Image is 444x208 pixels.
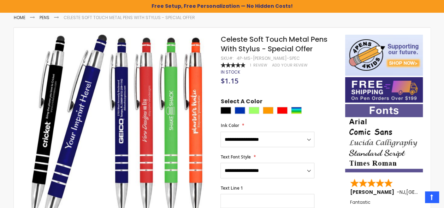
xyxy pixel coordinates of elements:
span: [PERSON_NAME] [350,189,397,196]
div: Red [277,107,288,114]
a: Top [425,191,439,203]
div: Assorted [291,107,302,114]
span: Select A Color [220,98,262,107]
div: 100% [220,63,245,68]
span: 1 [250,63,251,68]
li: Celeste Soft Touch Metal Pens With Stylus - Special Offer [64,15,195,21]
span: Text Font Style [220,154,250,160]
span: Review [253,63,267,68]
img: 4pens 4 kids [345,35,423,76]
div: Orange [263,107,273,114]
div: 4P-MS-[PERSON_NAME]-SPEC [236,56,300,61]
div: Black [220,107,231,114]
span: NJ [399,189,405,196]
strong: SKU [220,55,233,61]
span: Ink Color [220,122,239,128]
span: In stock [220,69,240,75]
a: Add Your Review [272,63,307,68]
div: Availability [220,69,240,75]
a: Pens [40,15,49,21]
span: Celeste Soft Touch Metal Pens With Stylus - Special Offer [220,34,327,54]
span: $1.15 [220,76,238,86]
a: Home [14,15,25,21]
img: Free shipping on orders over $199 [345,77,423,103]
span: Text Line 1 [220,185,243,191]
div: Blue [235,107,245,114]
img: font-personalization-examples [345,104,423,172]
div: Green Light [249,107,259,114]
a: 1 Review [250,63,268,68]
